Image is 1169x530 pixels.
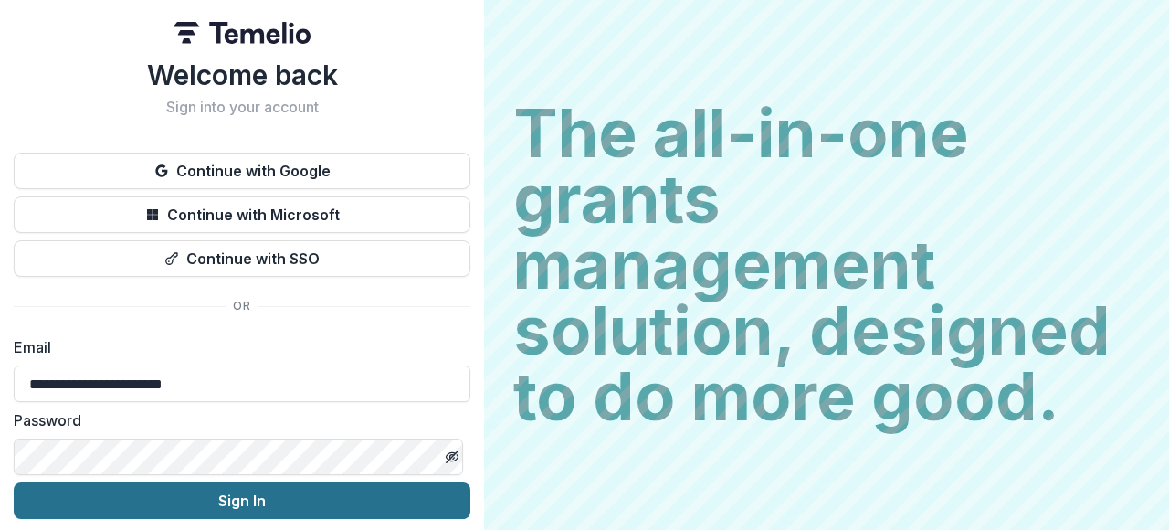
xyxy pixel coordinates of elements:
label: Password [14,409,459,431]
button: Toggle password visibility [437,442,467,472]
img: Temelio [174,22,311,44]
button: Continue with Google [14,153,470,189]
button: Sign In [14,482,470,519]
label: Email [14,336,459,358]
button: Continue with SSO [14,240,470,277]
h1: Welcome back [14,58,470,91]
h2: Sign into your account [14,99,470,116]
button: Continue with Microsoft [14,196,470,233]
